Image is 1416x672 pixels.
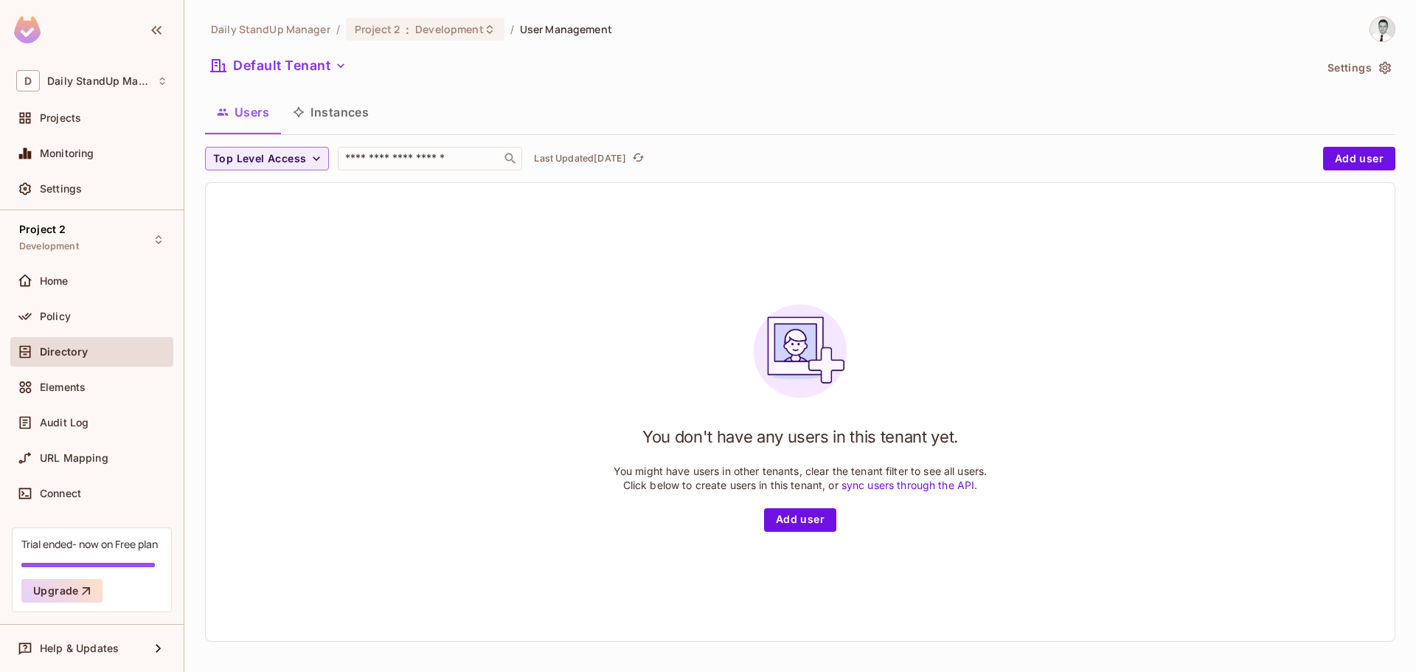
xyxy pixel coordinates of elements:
a: sync users through the API. [841,479,978,491]
span: Settings [40,183,82,195]
span: User Management [520,22,612,36]
span: : [405,24,410,35]
span: the active workspace [211,22,330,36]
p: Last Updated [DATE] [534,153,626,164]
span: Development [415,22,483,36]
button: Instances [281,94,381,131]
button: Add user [764,508,836,532]
span: Directory [40,346,88,358]
button: Settings [1322,56,1395,80]
span: Project 2 [355,22,400,36]
span: Monitoring [40,148,94,159]
button: refresh [629,150,647,167]
img: Goran Jovanovic [1370,17,1395,41]
span: Connect [40,488,81,499]
span: Project 2 [19,224,66,235]
h1: You don't have any users in this tenant yet. [642,426,958,448]
li: / [336,22,340,36]
button: Default Tenant [205,54,353,77]
span: Elements [40,381,86,393]
img: SReyMgAAAABJRU5ErkJggg== [14,16,41,44]
span: URL Mapping [40,452,108,464]
button: Add user [1323,147,1395,170]
span: Click to refresh data [626,150,647,167]
span: Home [40,275,69,287]
span: Workspace: Daily StandUp Manager [47,75,150,87]
li: / [510,22,514,36]
span: Audit Log [40,417,88,429]
span: Policy [40,311,71,322]
div: Trial ended- now on Free plan [21,537,158,551]
span: Help & Updates [40,642,119,654]
span: Development [19,240,79,252]
p: You might have users in other tenants, clear the tenant filter to see all users. Click below to c... [614,464,988,492]
span: refresh [632,151,645,166]
button: Top Level Access [205,147,329,170]
span: D [16,70,40,91]
button: Users [205,94,281,131]
span: Projects [40,112,81,124]
span: Top Level Access [213,150,306,168]
button: Upgrade [21,579,103,603]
